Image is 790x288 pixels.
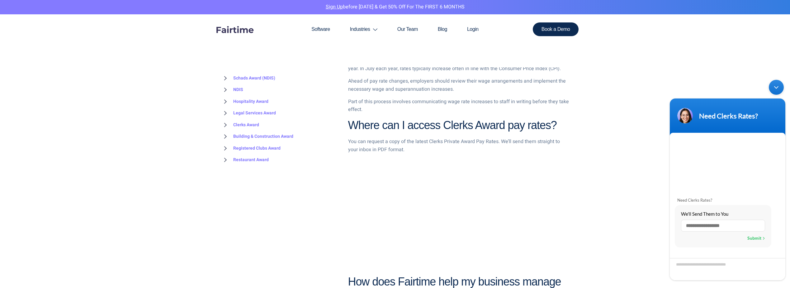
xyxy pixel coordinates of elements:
span: Book a Demo [542,27,570,32]
strong: Where can I access Clerks Award pay rates [348,119,551,132]
a: NDIS [221,84,243,96]
a: Blog [428,14,457,44]
p: You can request a copy of the latest Clerks Private Award Pay Rates. We’ll send them straight to ... [348,138,570,154]
a: Restaurant Award [221,154,269,166]
a: Software [301,14,340,44]
nav: BROWSE TOPICS [221,72,339,166]
a: Building & Construction Award [221,131,293,143]
a: Book a Demo [533,22,579,36]
p: Ahead of pay rate changes, employers should review their wage arrangements and implement the nece... [348,77,570,93]
div: BROWSE TOPICS [221,59,339,166]
a: Industries [340,14,387,44]
a: Registered Clubs Award [221,142,281,154]
a: Legal Services Award [221,108,276,119]
a: Sign Up [326,3,343,11]
a: Schads Award (NDIS) [221,72,275,84]
a: Our Team [387,14,428,44]
iframe: SalesIQ Chatwindow [667,77,788,283]
a: Login [457,14,489,44]
a: Hospitality Award [221,96,268,108]
h2: ? [348,118,570,133]
p: Part of this process involves communicating wage rate increases to staff in writing before they t... [348,98,570,114]
p: before [DATE] & Get 50% Off for the FIRST 6 MONTHS [5,3,785,11]
iframe: Need Clerks Award Pay Rates? [348,158,567,267]
a: Clerks Award [221,119,259,131]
